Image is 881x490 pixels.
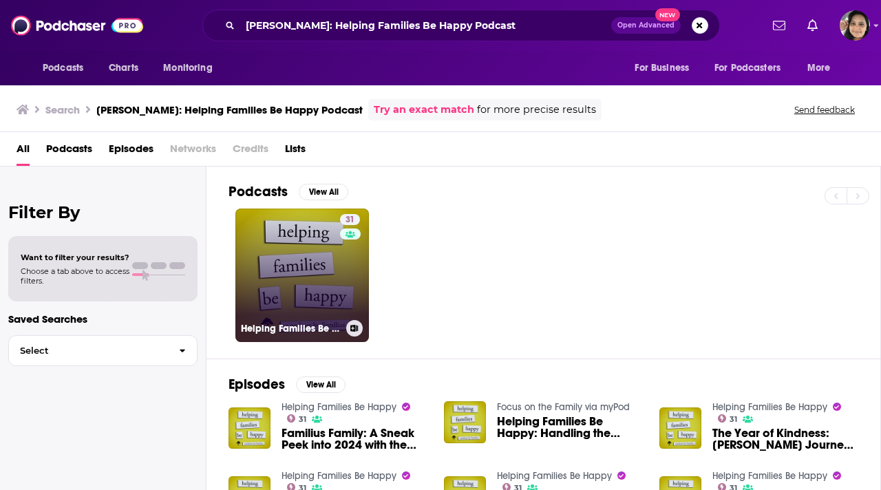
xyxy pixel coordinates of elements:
span: 31 [299,416,306,423]
span: for more precise results [477,102,596,118]
p: Saved Searches [8,312,198,326]
button: Show profile menu [840,10,870,41]
a: Helping Families Be Happy [712,470,827,482]
h3: [PERSON_NAME]: Helping Families Be Happy Podcast [96,103,363,116]
h2: Episodes [229,376,285,393]
span: 31 [730,416,737,423]
img: Podchaser - Follow, Share and Rate Podcasts [11,12,143,39]
span: Logged in as shelbyjanner [840,10,870,41]
span: Want to filter your results? [21,253,129,262]
span: Helping Families Be Happy: Handling the Holidays after Divorce with [PERSON_NAME] [497,416,643,439]
input: Search podcasts, credits, & more... [240,14,611,36]
span: Select [9,346,168,355]
a: Helping Families Be Happy: Handling the Holidays after Divorce with Paul Mendelstein [497,416,643,439]
a: Show notifications dropdown [767,14,791,37]
a: Try an exact match [374,102,474,118]
div: Search podcasts, credits, & more... [202,10,720,41]
span: Choose a tab above to access filters. [21,266,129,286]
a: EpisodesView All [229,376,346,393]
a: Focus on the Family via myPod [497,401,630,413]
span: New [655,8,680,21]
a: Lists [285,138,306,166]
button: open menu [798,55,848,81]
h3: Search [45,103,80,116]
span: Charts [109,58,138,78]
h3: Helping Families Be Happy [241,323,341,334]
h2: Filter By [8,202,198,222]
a: 31 [340,214,360,225]
button: open menu [705,55,800,81]
span: For Business [635,58,689,78]
a: Episodes [109,138,153,166]
span: Monitoring [163,58,212,78]
img: Helping Families Be Happy: Handling the Holidays after Divorce with Paul Mendelstein [444,401,486,443]
span: Networks [170,138,216,166]
a: PodcastsView All [229,183,348,200]
a: Helping Families Be Happy [712,401,827,413]
a: 31 [287,414,307,423]
h2: Podcasts [229,183,288,200]
span: Credits [233,138,268,166]
a: Podcasts [46,138,92,166]
button: open menu [33,55,101,81]
button: Open AdvancedNew [611,17,681,34]
a: Charts [100,55,147,81]
button: Select [8,335,198,366]
a: All [17,138,30,166]
a: Familius Family: A Sneak Peek into 2024 with the Helping Families Be Happy Podcast Team [282,427,427,451]
span: Podcasts [43,58,83,78]
a: 31 [718,414,738,423]
img: User Profile [840,10,870,41]
button: View All [299,184,348,200]
a: Helping Families Be Happy [497,470,612,482]
a: 31Helping Families Be Happy [235,209,369,342]
button: open menu [153,55,230,81]
img: Familius Family: A Sneak Peek into 2024 with the Helping Families Be Happy Podcast Team [229,407,270,449]
a: Show notifications dropdown [802,14,823,37]
a: Helping Families Be Happy [282,401,396,413]
span: For Podcasters [714,58,781,78]
img: The Year of Kindness: Dallas Woodburn’s Journey to Transform Lives and Inspire Families [659,407,701,449]
button: View All [296,376,346,393]
button: open menu [625,55,706,81]
a: The Year of Kindness: Dallas Woodburn’s Journey to Transform Lives and Inspire Families [712,427,858,451]
span: More [807,58,831,78]
span: Open Advanced [617,22,675,29]
span: 31 [346,213,354,227]
span: The Year of Kindness: [PERSON_NAME] Journey to Transform Lives and Inspire Families [712,427,858,451]
button: Send feedback [790,104,859,116]
a: Helping Families Be Happy [282,470,396,482]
